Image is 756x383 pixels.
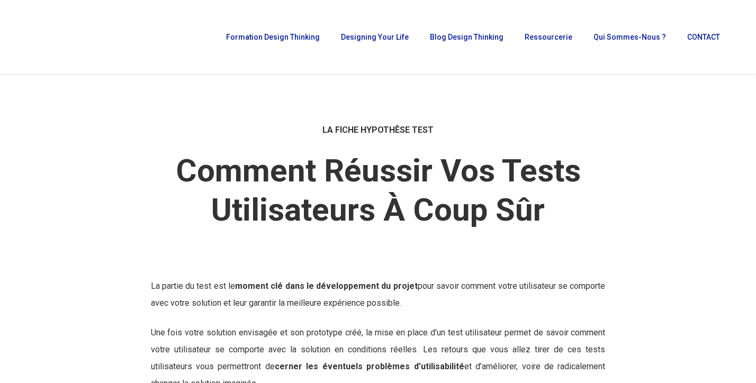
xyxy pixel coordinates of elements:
[682,33,725,41] a: CONTACT
[341,33,409,41] span: Designing Your Life
[15,16,127,58] img: French Future Academy
[687,33,720,41] span: CONTACT
[151,278,606,324] p: La partie du test est le pour savoir comment votre utilisateur se comporte avec votre solution et...
[226,33,320,41] span: Formation Design Thinking
[425,33,509,41] a: Blog Design Thinking
[275,361,464,371] strong: cerner les éventuels problèmes d’utilisabilité
[176,152,581,229] strong: Comment réussir vos tests utilisateurs à coup sûr
[336,33,414,41] a: Designing Your Life
[235,281,418,291] strong: moment clé dans le développement du projet
[430,33,503,41] span: Blog Design Thinking
[593,33,666,41] span: Qui sommes-nous ?
[519,33,578,41] a: Ressourcerie
[321,125,435,135] em: LA FICHE HYPOTHÈSE TEST
[221,33,325,41] a: Formation Design Thinking
[588,33,671,41] a: Qui sommes-nous ?
[525,33,572,41] span: Ressourcerie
